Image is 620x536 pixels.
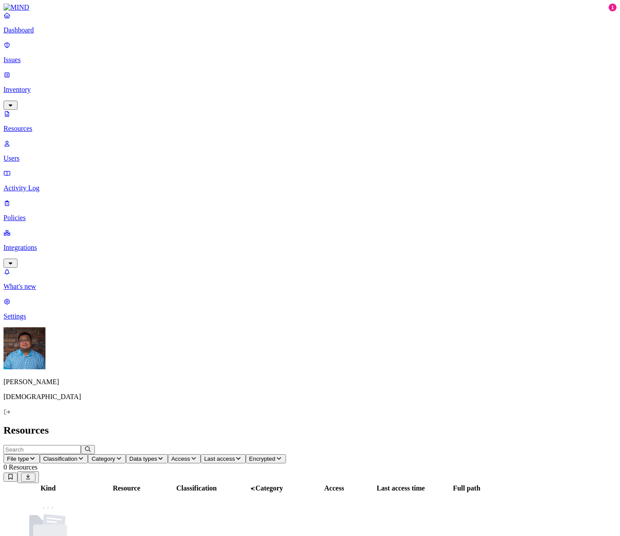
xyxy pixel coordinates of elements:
a: What's new [3,268,617,291]
div: Access [302,484,367,492]
a: Policies [3,199,617,222]
input: Search [3,445,81,454]
p: Integrations [3,244,617,252]
a: Activity Log [3,169,617,192]
div: Resource [93,484,160,492]
a: Issues [3,41,617,64]
div: Last access time [369,484,433,492]
span: 0 Resources [3,463,38,471]
p: Users [3,154,617,162]
p: What's new [3,283,617,291]
img: MIND [3,4,29,11]
a: Integrations [3,229,617,266]
a: MIND [3,4,617,11]
h2: Resources [3,424,617,436]
span: Data types [129,455,157,462]
p: [PERSON_NAME] [3,378,617,386]
p: Inventory [3,86,617,94]
a: Settings [3,298,617,320]
p: Settings [3,312,617,320]
p: Policies [3,214,617,222]
div: 1 [609,4,617,11]
p: [DEMOGRAPHIC_DATA] [3,393,617,401]
span: File type [7,455,29,462]
p: Activity Log [3,184,617,192]
span: Classification [43,455,78,462]
span: Category [91,455,115,462]
p: Dashboard [3,26,617,34]
span: Category [255,484,283,492]
a: Resources [3,110,617,133]
span: Last access [204,455,235,462]
span: Encrypted [249,455,275,462]
a: Users [3,140,617,162]
span: Access [171,455,190,462]
img: Leon Chung [3,327,45,369]
div: Kind [5,484,91,492]
a: Dashboard [3,11,617,34]
a: Inventory [3,71,617,109]
p: Issues [3,56,617,64]
p: Resources [3,125,617,133]
div: Full path [435,484,498,492]
div: Classification [162,484,231,492]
